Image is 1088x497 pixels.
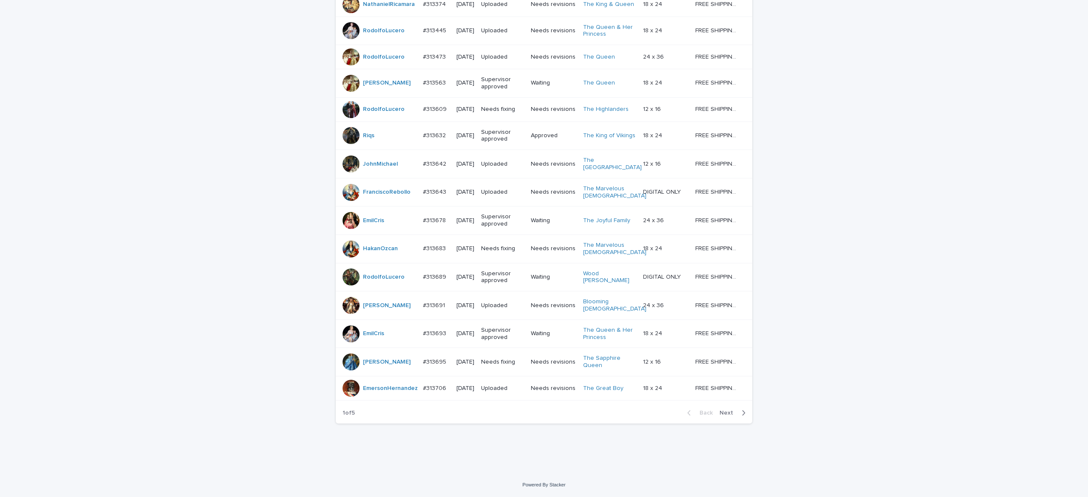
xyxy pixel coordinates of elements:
p: Waiting [531,217,576,224]
p: Supervisor approved [481,270,524,285]
p: Needs revisions [531,161,576,168]
span: Back [694,410,713,416]
p: Needs revisions [531,245,576,252]
a: The [GEOGRAPHIC_DATA] [583,157,642,171]
a: HakanOzcan [363,245,398,252]
a: EmilCris [363,217,384,224]
p: #313695 [423,357,448,366]
p: FREE SHIPPING - preview in 1-2 business days, after your approval delivery will take 5-10 b.d. [695,104,740,113]
a: [PERSON_NAME] [363,359,411,366]
p: FREE SHIPPING - preview in 1-2 business days, after your approval delivery will take 5-10 b.d. [695,272,740,281]
p: [DATE] [456,27,474,34]
span: Next [720,410,738,416]
a: Blooming [DEMOGRAPHIC_DATA] [583,298,646,313]
p: [DATE] [456,54,474,61]
p: #313632 [423,130,448,139]
a: EmilCris [363,330,384,337]
a: The King of Vikings [583,132,635,139]
tr: RodolfoLucero #313689#313689 [DATE]Supervisor approvedWaitingWood [PERSON_NAME] DIGITAL ONLYDIGIT... [336,263,752,291]
p: Uploaded [481,27,524,34]
p: Uploaded [481,161,524,168]
p: 24 x 36 [643,300,666,309]
tr: Riqs #313632#313632 [DATE]Supervisor approvedApprovedThe King of Vikings 18 x 2418 x 24 FREE SHIP... [336,121,752,150]
p: 18 x 24 [643,130,664,139]
p: #313706 [423,383,448,392]
tr: JohnMichael #313642#313642 [DATE]UploadedNeeds revisionsThe [GEOGRAPHIC_DATA] 12 x 1612 x 16 FREE... [336,150,752,178]
p: 12 x 16 [643,357,663,366]
p: DIGITAL ONLY [643,187,683,196]
p: [DATE] [456,106,474,113]
a: The Queen & Her Princess [583,24,636,38]
p: Needs revisions [531,27,576,34]
a: The Queen [583,79,615,87]
p: Needs revisions [531,359,576,366]
a: FranciscoRebollo [363,189,411,196]
p: FREE SHIPPING - preview in 1-2 business days, after your approval delivery will take 5-10 b.d. [695,78,740,87]
a: The Marvelous [DEMOGRAPHIC_DATA] [583,185,646,200]
p: #313642 [423,159,448,168]
p: Needs revisions [531,106,576,113]
p: 12 x 16 [643,159,663,168]
p: #313678 [423,215,448,224]
p: Supervisor approved [481,129,524,143]
tr: HakanOzcan #313683#313683 [DATE]Needs fixingNeeds revisionsThe Marvelous [DEMOGRAPHIC_DATA] 18 x ... [336,235,752,263]
p: Supervisor approved [481,76,524,90]
p: [DATE] [456,359,474,366]
a: RodolfoLucero [363,27,405,34]
p: Supervisor approved [481,327,524,341]
p: 18 x 24 [643,383,664,392]
a: The Queen & Her Princess [583,327,636,341]
p: Waiting [531,330,576,337]
p: Needs revisions [531,189,576,196]
a: EmersonHernandez [363,385,418,392]
tr: EmilCris #313678#313678 [DATE]Supervisor approvedWaitingThe Joyful Family 24 x 3624 x 36 FREE SHI... [336,206,752,235]
a: JohnMichael [363,161,398,168]
p: FREE SHIPPING - preview in 1-2 business days, after your approval delivery will take 5-10 b.d. [695,130,740,139]
button: Back [680,409,716,417]
a: The Joyful Family [583,217,630,224]
p: Supervisor approved [481,213,524,228]
p: Uploaded [481,189,524,196]
a: The Marvelous [DEMOGRAPHIC_DATA] [583,242,646,256]
a: RodolfoLucero [363,106,405,113]
p: #313609 [423,104,448,113]
tr: [PERSON_NAME] #313695#313695 [DATE]Needs fixingNeeds revisionsThe Sapphire Queen 12 x 1612 x 16 F... [336,348,752,376]
p: [DATE] [456,330,474,337]
tr: EmersonHernandez #313706#313706 [DATE]UploadedNeeds revisionsThe Great Boy 18 x 2418 x 24 FREE SH... [336,376,752,401]
a: The King & Queen [583,1,634,8]
tr: [PERSON_NAME] #313691#313691 [DATE]UploadedNeeds revisionsBlooming [DEMOGRAPHIC_DATA] 24 x 3624 x... [336,291,752,320]
p: #313445 [423,25,448,34]
p: 18 x 24 [643,25,664,34]
p: [DATE] [456,79,474,87]
p: 24 x 36 [643,52,666,61]
p: Waiting [531,79,576,87]
a: [PERSON_NAME] [363,302,411,309]
tr: [PERSON_NAME] #313563#313563 [DATE]Supervisor approvedWaitingThe Queen 18 x 2418 x 24 FREE SHIPPI... [336,69,752,98]
p: [DATE] [456,132,474,139]
tr: RodolfoLucero #313473#313473 [DATE]UploadedNeeds revisionsThe Queen 24 x 3624 x 36 FREE SHIPPING ... [336,45,752,69]
p: [DATE] [456,274,474,281]
p: [DATE] [456,217,474,224]
a: The Sapphire Queen [583,355,636,369]
a: Riqs [363,132,374,139]
a: Wood [PERSON_NAME] [583,270,636,285]
p: Needs revisions [531,54,576,61]
a: The Highlanders [583,106,629,113]
a: The Great Boy [583,385,623,392]
p: [DATE] [456,245,474,252]
p: 1 of 5 [336,403,362,424]
p: Waiting [531,274,576,281]
p: Uploaded [481,385,524,392]
tr: EmilCris #313693#313693 [DATE]Supervisor approvedWaitingThe Queen & Her Princess 18 x 2418 x 24 F... [336,319,752,348]
a: The Queen [583,54,615,61]
p: 24 x 36 [643,215,666,224]
button: Next [716,409,752,417]
p: [DATE] [456,189,474,196]
a: RodolfoLucero [363,274,405,281]
a: Powered By Stacker [522,482,565,487]
p: Needs fixing [481,106,524,113]
p: Needs fixing [481,359,524,366]
a: NathanielRicamara [363,1,415,8]
p: FREE SHIPPING - preview in 1-2 business days, after your approval delivery will take 5-10 b.d. [695,328,740,337]
p: FREE SHIPPING - preview in 1-2 business days, after your approval delivery will take 5-10 b.d. [695,159,740,168]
